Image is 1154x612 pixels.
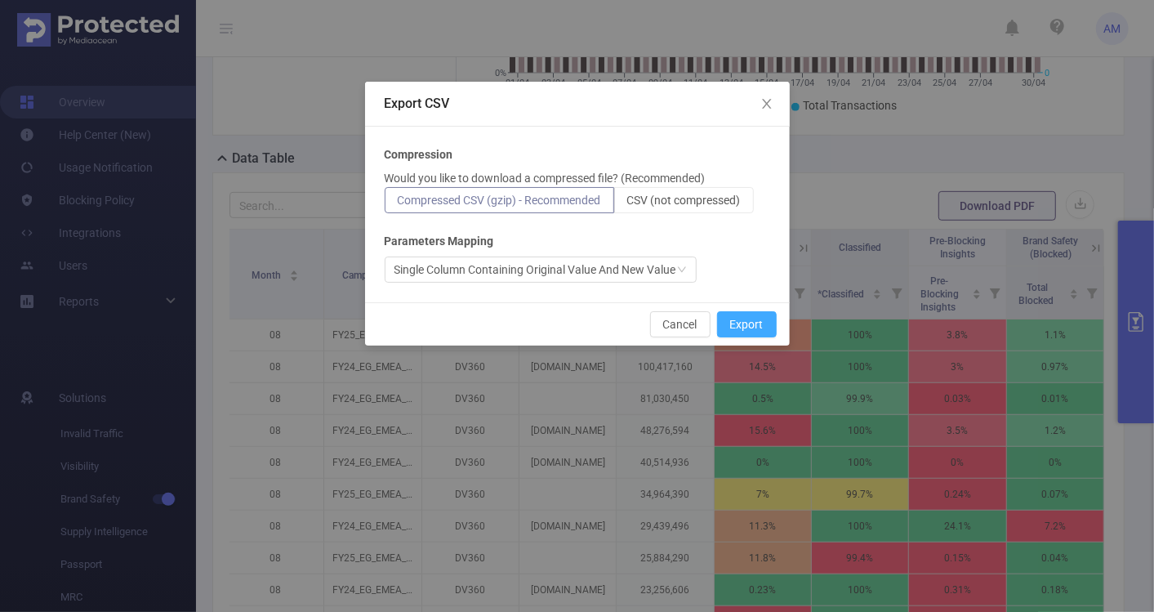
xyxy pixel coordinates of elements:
span: CSV (not compressed) [627,194,741,207]
div: Export CSV [385,95,770,113]
button: Export [717,311,777,337]
button: Close [744,82,790,127]
div: Single Column Containing Original Value And New Value [394,257,676,282]
i: icon: down [677,265,687,276]
span: Compressed CSV (gzip) - Recommended [398,194,601,207]
i: icon: close [760,97,773,110]
button: Cancel [650,311,711,337]
b: Parameters Mapping [385,233,494,250]
b: Compression [385,146,453,163]
p: Would you like to download a compressed file? (Recommended) [385,170,706,187]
